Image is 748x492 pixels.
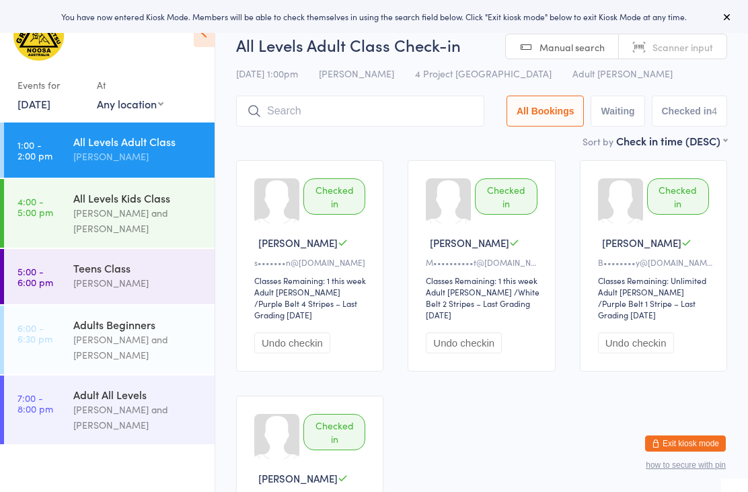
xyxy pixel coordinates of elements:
time: 7:00 - 8:00 pm [17,392,53,414]
div: You have now entered Kiosk Mode. Members will be able to check themselves in using the search fie... [22,11,726,22]
a: 6:00 -6:30 pmAdults Beginners[PERSON_NAME] and [PERSON_NAME] [4,306,215,374]
span: / Purple Belt 1 Stripe – Last Grading [DATE] [598,297,696,320]
div: s•••••••n@[DOMAIN_NAME] [254,256,369,268]
button: Checked in4 [652,96,728,127]
time: 6:00 - 6:30 pm [17,322,52,344]
div: Events for [17,74,83,96]
span: [PERSON_NAME] [258,236,338,250]
a: 1:00 -2:00 pmAll Levels Adult Class[PERSON_NAME] [4,122,215,178]
time: 5:00 - 6:00 pm [17,266,53,287]
time: 1:00 - 2:00 pm [17,139,52,161]
span: [PERSON_NAME] [602,236,681,250]
div: M••••••••••t@[DOMAIN_NAME] [426,256,541,268]
div: Classes Remaining: 1 this week [426,275,541,286]
a: 4:00 -5:00 pmAll Levels Kids Class[PERSON_NAME] and [PERSON_NAME] [4,179,215,248]
a: 5:00 -6:00 pmTeens Class[PERSON_NAME] [4,249,215,304]
span: [PERSON_NAME] [258,471,338,485]
div: 4 [712,106,717,116]
div: Adults Beginners [73,317,203,332]
div: Teens Class [73,260,203,275]
span: Scanner input [652,40,713,54]
input: Search [236,96,484,127]
span: / White Belt 2 Stripes – Last Grading [DATE] [426,286,539,320]
div: Checked in [303,414,365,450]
div: Classes Remaining: Unlimited [598,275,713,286]
div: All Levels Kids Class [73,190,203,205]
div: Classes Remaining: 1 this week [254,275,369,286]
div: [PERSON_NAME] [73,275,203,291]
time: 4:00 - 5:00 pm [17,196,53,217]
div: B••••••••y@[DOMAIN_NAME] [598,256,713,268]
span: Adult [PERSON_NAME] [572,67,673,80]
div: Adult [PERSON_NAME] [254,286,340,297]
span: [PERSON_NAME] [319,67,394,80]
div: Check in time (DESC) [616,133,727,148]
div: [PERSON_NAME] [73,149,203,164]
div: All Levels Adult Class [73,134,203,149]
div: Checked in [303,178,365,215]
div: At [97,74,163,96]
span: [PERSON_NAME] [430,236,509,250]
div: Checked in [475,178,537,215]
label: Sort by [583,135,613,148]
div: [PERSON_NAME] and [PERSON_NAME] [73,402,203,433]
a: 7:00 -8:00 pmAdult All Levels[PERSON_NAME] and [PERSON_NAME] [4,376,215,444]
span: 4 Project [GEOGRAPHIC_DATA] [415,67,552,80]
button: how to secure with pin [646,460,726,470]
button: Waiting [591,96,644,127]
img: Gracie Humaita Noosa [13,10,64,61]
div: Adult [PERSON_NAME] [426,286,512,297]
button: All Bookings [507,96,585,127]
a: [DATE] [17,96,50,111]
div: Any location [97,96,163,111]
button: Undo checkin [426,332,502,353]
h2: All Levels Adult Class Check-in [236,34,727,56]
div: [PERSON_NAME] and [PERSON_NAME] [73,332,203,363]
div: [PERSON_NAME] and [PERSON_NAME] [73,205,203,236]
div: Adult [PERSON_NAME] [598,286,684,297]
div: Checked in [647,178,709,215]
span: [DATE] 1:00pm [236,67,298,80]
button: Undo checkin [254,332,330,353]
span: / Purple Belt 4 Stripes – Last Grading [DATE] [254,297,357,320]
span: Manual search [539,40,605,54]
button: Exit kiosk mode [645,435,726,452]
button: Undo checkin [598,332,674,353]
div: Adult All Levels [73,387,203,402]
